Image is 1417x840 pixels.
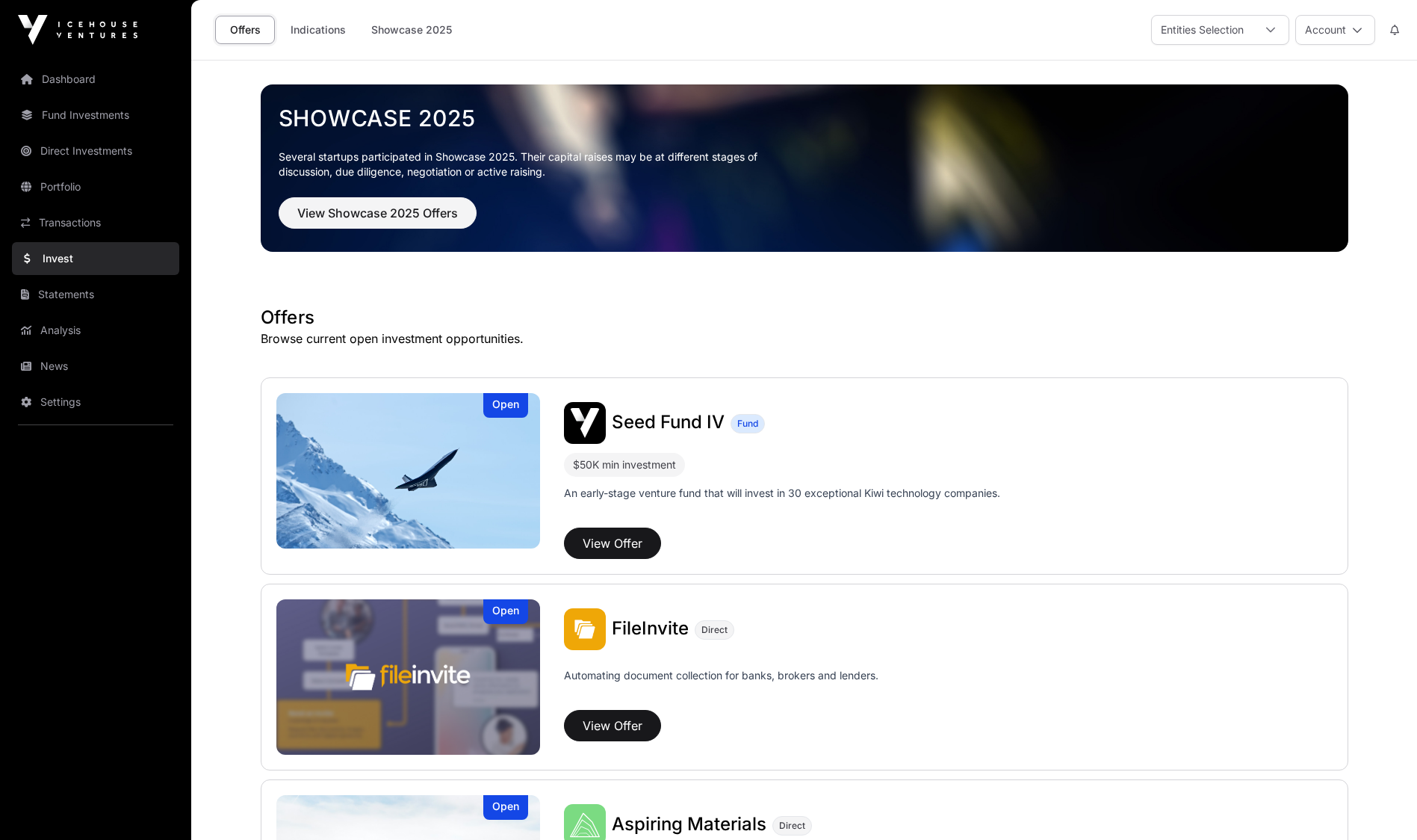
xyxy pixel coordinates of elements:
span: Aspiring Materials [612,813,766,835]
iframe: Chat Widget [1342,768,1417,840]
div: $50K min investment [573,456,676,474]
img: Icehouse Ventures Logo [18,15,137,45]
a: Fund Investments [12,99,179,132]
h1: Offers [261,306,1348,330]
img: Seed Fund IV [564,402,606,444]
a: FileInvite [612,620,689,639]
span: View Showcase 2025 Offers [297,204,458,222]
span: Fund [737,418,758,430]
img: Seed Fund IV [276,393,541,549]
span: Seed Fund IV [612,411,725,433]
span: Direct [701,624,728,636]
a: Dashboard [12,63,179,96]
a: Showcase 2025 [362,16,462,44]
button: View Offer [564,710,661,741]
a: News [12,350,179,383]
a: Showcase 2025 [279,105,1330,132]
p: An early-stage venture fund that will invest in 30 exceptional Kiwi technology companies. [564,486,1000,501]
span: FileInvite [612,617,689,639]
a: Seed Fund IVOpen [276,393,541,549]
p: Several startups participated in Showcase 2025. Their capital raises may be at different stages o... [279,149,781,179]
a: Settings [12,386,179,419]
a: Portfolio [12,170,179,203]
div: Entities Selection [1152,16,1253,44]
a: Invest [12,242,179,275]
div: Open [483,393,528,418]
a: Direct Investments [12,135,179,167]
button: Account [1295,15,1375,45]
a: Aspiring Materials [612,815,766,835]
a: Seed Fund IV [612,413,725,433]
div: Open [483,795,528,820]
a: Transactions [12,206,179,239]
a: FileInviteOpen [276,599,541,755]
img: FileInvite [276,599,541,755]
a: Indications [281,16,356,44]
a: View Showcase 2025 Offers [279,212,477,227]
span: Direct [779,820,805,832]
div: $50K min investment [564,453,685,477]
a: Statements [12,278,179,311]
a: Analysis [12,314,179,347]
button: View Showcase 2025 Offers [279,197,477,229]
a: Offers [215,16,275,44]
img: FileInvite [564,608,606,650]
img: Showcase 2025 [261,84,1348,252]
p: Browse current open investment opportunities. [261,330,1348,348]
button: View Offer [564,528,661,559]
p: Automating document collection for banks, brokers and lenders. [564,668,878,704]
div: Open [483,599,528,624]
